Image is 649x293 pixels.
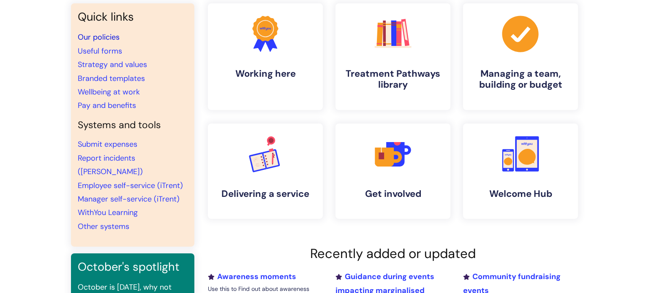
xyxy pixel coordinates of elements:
h4: Delivering a service [215,188,316,199]
a: Branded templates [78,73,145,83]
a: Our policies [78,32,120,42]
a: Get involved [335,124,450,219]
a: Awareness moments [208,271,296,282]
h4: Systems and tools [78,119,188,131]
h4: Treatment Pathways library [342,68,444,91]
a: Useful forms [78,46,122,56]
h4: Welcome Hub [470,188,571,199]
h4: Get involved [342,188,444,199]
a: Strategy and values [78,59,147,70]
a: WithYou Learning [78,207,138,218]
a: Submit expenses [78,139,137,149]
a: Other systems [78,221,129,231]
h4: Managing a team, building or budget [470,68,571,91]
h4: Working here [215,68,316,79]
a: Wellbeing at work [78,87,140,97]
a: Report incidents ([PERSON_NAME]) [78,153,143,177]
h2: Recently added or updated [208,246,578,261]
h3: October's spotlight [78,260,188,274]
a: Managing a team, building or budget [463,3,578,110]
a: Manager self-service (iTrent) [78,194,180,204]
h3: Quick links [78,10,188,24]
a: Working here [208,3,323,110]
a: Welcome Hub [463,124,578,219]
a: Delivering a service [208,124,323,219]
a: Pay and benefits [78,100,136,110]
a: Treatment Pathways library [335,3,450,110]
a: Employee self-service (iTrent) [78,180,183,191]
